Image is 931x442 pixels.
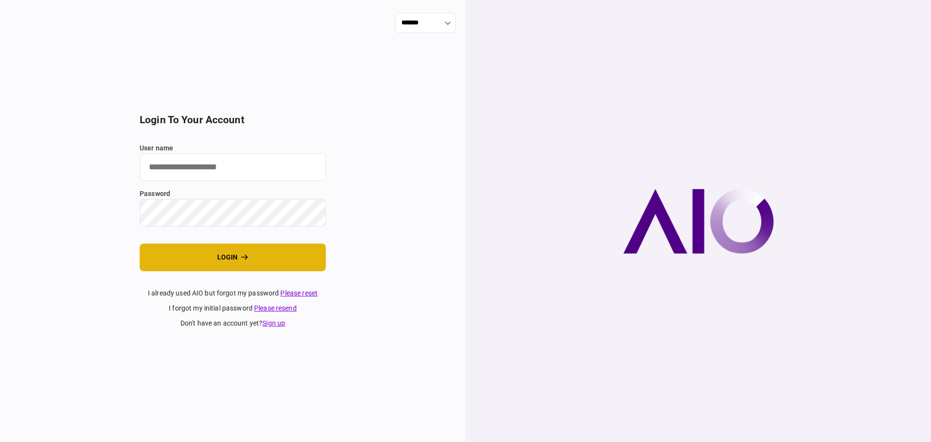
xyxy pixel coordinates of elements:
[140,244,326,271] button: login
[395,13,456,33] input: show language options
[140,303,326,313] div: I forgot my initial password
[140,288,326,298] div: I already used AIO but forgot my password
[140,153,326,181] input: user name
[140,199,326,227] input: password
[280,289,318,297] a: Please reset
[623,189,774,254] img: AIO company logo
[254,304,297,312] a: Please resend
[140,114,326,126] h2: login to your account
[140,318,326,328] div: don't have an account yet ?
[262,319,285,327] a: Sign up
[140,189,326,199] label: password
[140,143,326,153] label: user name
